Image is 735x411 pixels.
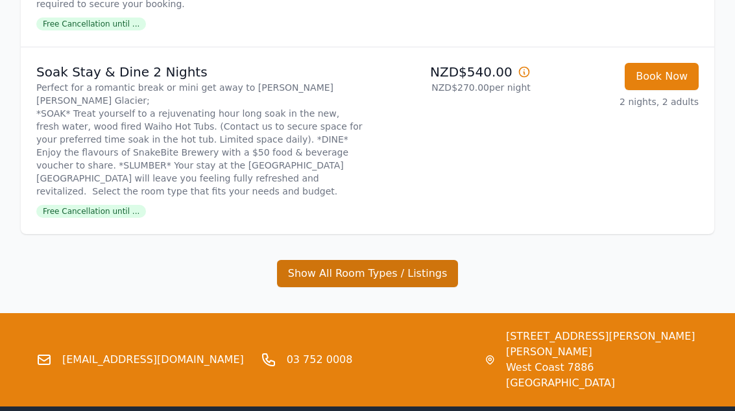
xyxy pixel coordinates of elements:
[36,82,363,198] p: Perfect for a romantic break or mini get away to [PERSON_NAME] [PERSON_NAME] Glacier; *SOAK* Trea...
[506,360,699,392] span: West Coast 7886 [GEOGRAPHIC_DATA]
[373,82,531,95] p: NZD$270.00 per night
[36,18,146,31] span: Free Cancellation until ...
[541,96,699,109] p: 2 nights, 2 adults
[287,353,353,368] a: 03 752 0008
[62,353,244,368] a: [EMAIL_ADDRESS][DOMAIN_NAME]
[36,205,146,218] span: Free Cancellation until ...
[625,64,699,91] button: Book Now
[36,64,363,82] p: Soak Stay & Dine 2 Nights
[506,329,699,360] span: [STREET_ADDRESS][PERSON_NAME] [PERSON_NAME]
[373,64,531,82] p: NZD$540.00
[277,261,459,288] button: Show All Room Types / Listings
